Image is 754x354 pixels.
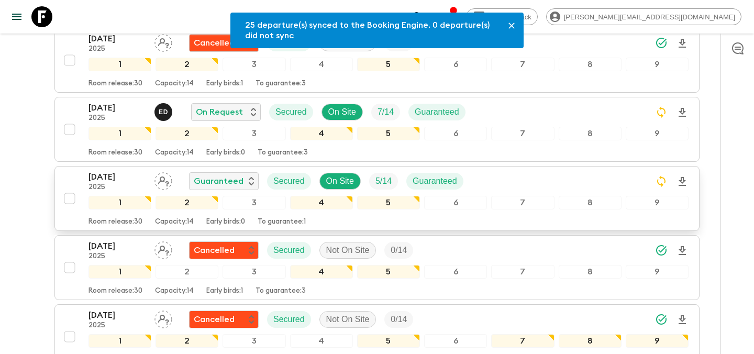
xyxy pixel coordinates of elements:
div: 9 [626,334,689,348]
div: 2 [156,127,218,140]
div: 6 [424,334,487,348]
p: Capacity: 14 [155,80,194,88]
div: 1 [88,196,151,209]
button: [DATE]2025Assign pack leaderFlash Pack cancellationSecuredNot On SiteTrip Fill123456789Room relea... [54,235,700,300]
div: 8 [559,127,622,140]
p: 2025 [88,114,146,123]
div: 9 [626,265,689,279]
div: Flash Pack cancellation [189,311,259,328]
p: Secured [273,313,305,326]
p: To guarantee: 3 [258,149,308,157]
p: On Site [326,175,354,187]
span: Edwin Duarte Ríos [154,106,174,115]
div: 1 [88,58,151,71]
svg: Download Onboarding [676,175,689,188]
div: 7 [491,127,554,140]
div: 25 departure(s) synced to the Booking Engine. 0 departure(s) did not sync [245,16,495,45]
button: [DATE]2025Assign pack leaderFlash Pack cancellationSecuredNot On SiteTrip Fill123456789Room relea... [54,28,700,93]
div: 4 [290,127,353,140]
div: Trip Fill [384,311,413,328]
span: Assign pack leader [154,175,172,184]
p: Room release: 30 [88,218,142,226]
p: [DATE] [88,102,146,114]
div: 9 [626,196,689,209]
div: 4 [290,58,353,71]
div: 6 [424,127,487,140]
p: Capacity: 14 [155,287,194,295]
p: Cancelled [194,313,235,326]
div: 4 [290,265,353,279]
p: Early birds: 0 [206,218,245,226]
div: 2 [156,196,218,209]
div: 3 [223,265,285,279]
p: Secured [273,244,305,257]
div: 3 [223,334,285,348]
div: 7 [491,334,554,348]
p: Early birds: 1 [206,287,243,295]
div: [PERSON_NAME][EMAIL_ADDRESS][DOMAIN_NAME] [546,8,741,25]
div: 5 [357,265,420,279]
div: 4 [290,196,353,209]
p: Secured [273,175,305,187]
svg: Synced Successfully [655,37,668,49]
div: 8 [559,334,622,348]
div: 1 [88,334,151,348]
button: Close [504,18,519,34]
div: 3 [223,127,285,140]
div: 1 [88,265,151,279]
svg: Download Onboarding [676,245,689,257]
svg: Sync Required - Changes detected [655,175,668,187]
p: 2025 [88,252,146,261]
p: E D [159,108,168,116]
button: ED [154,103,174,121]
div: Flash Pack cancellation [189,34,259,52]
div: 8 [559,265,622,279]
div: Secured [267,242,311,259]
div: Trip Fill [371,104,400,120]
p: [DATE] [88,240,146,252]
p: Room release: 30 [88,80,142,88]
div: Secured [267,311,311,328]
div: Not On Site [319,242,376,259]
div: 3 [223,58,285,71]
p: Guaranteed [194,175,243,187]
p: Secured [275,106,307,118]
div: 1 [88,127,151,140]
svg: Download Onboarding [676,106,689,119]
p: Capacity: 14 [155,218,194,226]
p: To guarantee: 3 [256,287,306,295]
p: 0 / 14 [391,244,407,257]
p: 2025 [88,322,146,330]
a: Give feedback [466,8,538,25]
div: 8 [559,58,622,71]
button: [DATE]2025Assign pack leaderGuaranteedSecuredOn SiteTrip FillGuaranteed123456789Room release:30Ca... [54,166,700,231]
p: To guarantee: 1 [258,218,306,226]
p: On Request [196,106,243,118]
div: 7 [491,58,554,71]
span: Assign pack leader [154,245,172,253]
p: Not On Site [326,244,370,257]
div: 9 [626,58,689,71]
svg: Download Onboarding [676,314,689,326]
p: Guaranteed [415,106,459,118]
p: On Site [328,106,356,118]
div: Flash Pack cancellation [189,241,259,259]
span: Assign pack leader [154,314,172,322]
div: 6 [424,58,487,71]
div: 5 [357,127,420,140]
p: Room release: 30 [88,149,142,157]
svg: Synced Successfully [655,244,668,257]
span: [PERSON_NAME][EMAIL_ADDRESS][DOMAIN_NAME] [558,13,741,21]
p: Early birds: 1 [206,80,243,88]
p: [DATE] [88,171,146,183]
div: 6 [424,265,487,279]
div: Trip Fill [384,242,413,259]
button: menu [6,6,27,27]
p: Cancelled [194,244,235,257]
div: Secured [267,173,311,190]
p: Room release: 30 [88,287,142,295]
div: Not On Site [319,311,376,328]
div: 3 [223,196,285,209]
p: [DATE] [88,309,146,322]
button: search adventures [407,6,428,27]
